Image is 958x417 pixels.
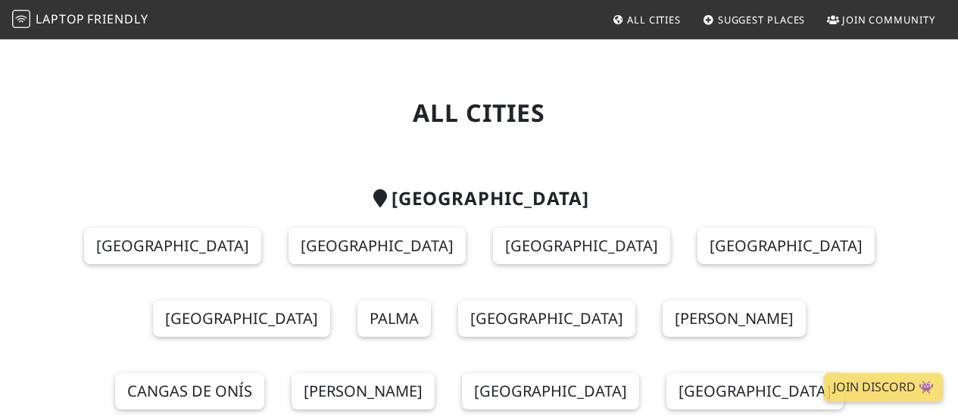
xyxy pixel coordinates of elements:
[666,373,844,409] a: [GEOGRAPHIC_DATA]
[115,373,264,409] a: Cangas de Onís
[697,228,875,264] a: [GEOGRAPHIC_DATA]
[824,373,943,402] a: Join Discord 👾
[12,7,148,33] a: LaptopFriendly LaptopFriendly
[84,228,261,264] a: [GEOGRAPHIC_DATA]
[57,188,902,210] h2: [GEOGRAPHIC_DATA]
[357,300,431,337] a: Palma
[87,11,148,27] span: Friendly
[697,6,812,33] a: Suggest Places
[458,300,635,337] a: [GEOGRAPHIC_DATA]
[289,228,466,264] a: [GEOGRAPHIC_DATA]
[12,10,30,28] img: LaptopFriendly
[493,228,670,264] a: [GEOGRAPHIC_DATA]
[57,98,902,127] h1: All Cities
[36,11,85,27] span: Laptop
[292,373,435,409] a: [PERSON_NAME]
[821,6,941,33] a: Join Community
[627,13,681,26] span: All Cities
[718,13,806,26] span: Suggest Places
[606,6,687,33] a: All Cities
[842,13,935,26] span: Join Community
[153,300,330,337] a: [GEOGRAPHIC_DATA]
[462,373,639,409] a: [GEOGRAPHIC_DATA]
[663,300,806,337] a: [PERSON_NAME]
